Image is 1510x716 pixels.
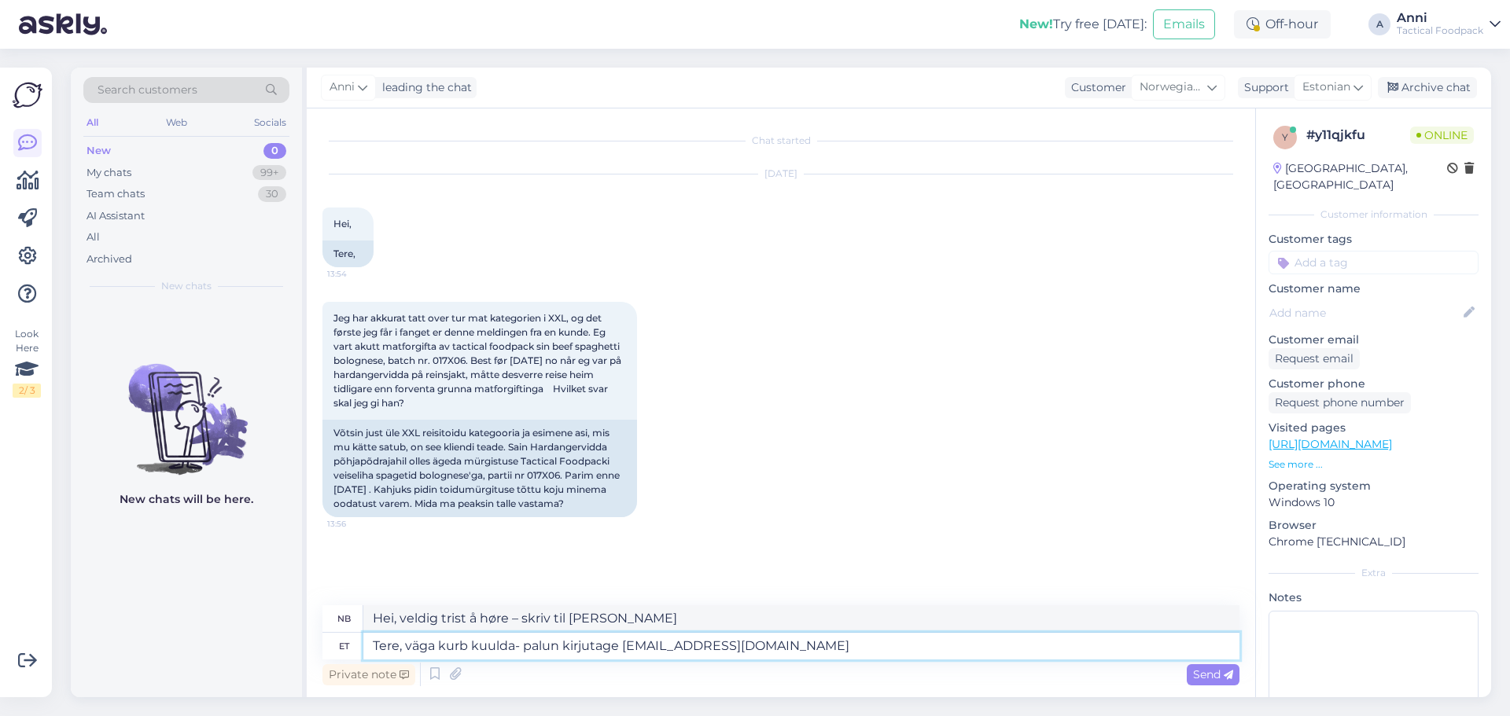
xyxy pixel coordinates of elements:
img: No chats [71,336,302,477]
a: AnniTactical Foodpack [1397,12,1501,37]
div: Web [163,112,190,133]
p: Notes [1269,589,1479,606]
span: y [1282,131,1288,143]
p: Customer tags [1269,231,1479,248]
div: Chat started [322,134,1239,148]
p: Operating system [1269,478,1479,494]
div: 2 / 3 [13,384,41,398]
p: Customer name [1269,281,1479,297]
input: Add name [1269,304,1460,321]
textarea: Tere, väga kurb kuulda- palun kirjutage [EMAIL_ADDRESS][DOMAIN_NAME] [363,633,1239,659]
div: Request email [1269,348,1360,369]
div: Archive chat [1378,77,1477,98]
img: Askly Logo [13,80,42,110]
textarea: Hei, veldig trist å høre – skriv til [PERSON_NAME] [363,605,1239,632]
a: [URL][DOMAIN_NAME] [1269,437,1392,451]
div: [DATE] [322,167,1239,181]
span: Search customers [98,82,197,98]
div: Try free [DATE]: [1019,15,1147,34]
p: New chats will be here. [120,491,253,508]
span: Estonian [1302,79,1350,96]
p: Customer email [1269,332,1479,348]
p: Visited pages [1269,420,1479,436]
div: nb [337,605,351,632]
div: Private note [322,664,415,685]
div: Customer [1065,79,1126,96]
span: 13:54 [327,268,386,280]
span: Anni [330,79,355,96]
div: Võtsin just üle XXL reisitoidu kategooria ja esimene asi, mis mu kätte satub, on see kliendi tead... [322,420,637,517]
span: Jeg har akkurat tatt over tur mat kategorien i XXL, og det første jeg får i fanget er denne meldi... [333,312,624,409]
p: See more ... [1269,457,1479,472]
div: 0 [263,143,286,159]
div: Tere, [322,241,374,267]
div: Archived [87,252,132,267]
div: et [339,633,349,659]
div: Support [1238,79,1289,96]
div: Look Here [13,327,41,398]
div: All [83,112,101,133]
div: AI Assistant [87,208,145,224]
div: Anni [1397,12,1483,24]
span: New chats [161,279,212,293]
div: Off-hour [1234,10,1331,39]
p: Chrome [TECHNICAL_ID] [1269,534,1479,550]
div: New [87,143,111,159]
p: Browser [1269,517,1479,534]
div: leading the chat [376,79,472,96]
div: # y11qjkfu [1306,126,1410,145]
div: A [1368,13,1390,35]
div: Extra [1269,566,1479,580]
b: New! [1019,17,1053,31]
div: Team chats [87,186,145,202]
button: Emails [1153,9,1215,39]
div: Customer information [1269,207,1479,222]
span: Online [1410,127,1474,144]
input: Add a tag [1269,251,1479,274]
span: Norwegian Bokmål [1140,79,1204,96]
span: Send [1193,667,1233,681]
p: Windows 10 [1269,494,1479,511]
div: Request phone number [1269,392,1411,413]
div: My chats [87,165,131,181]
div: Tactical Foodpack [1397,24,1483,37]
div: All [87,229,100,245]
span: 13:56 [327,518,386,530]
div: 30 [258,186,286,202]
div: [GEOGRAPHIC_DATA], [GEOGRAPHIC_DATA] [1273,160,1447,193]
span: Hei, [333,218,352,229]
div: Socials [251,112,289,133]
p: Customer phone [1269,376,1479,392]
div: 99+ [252,165,286,181]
